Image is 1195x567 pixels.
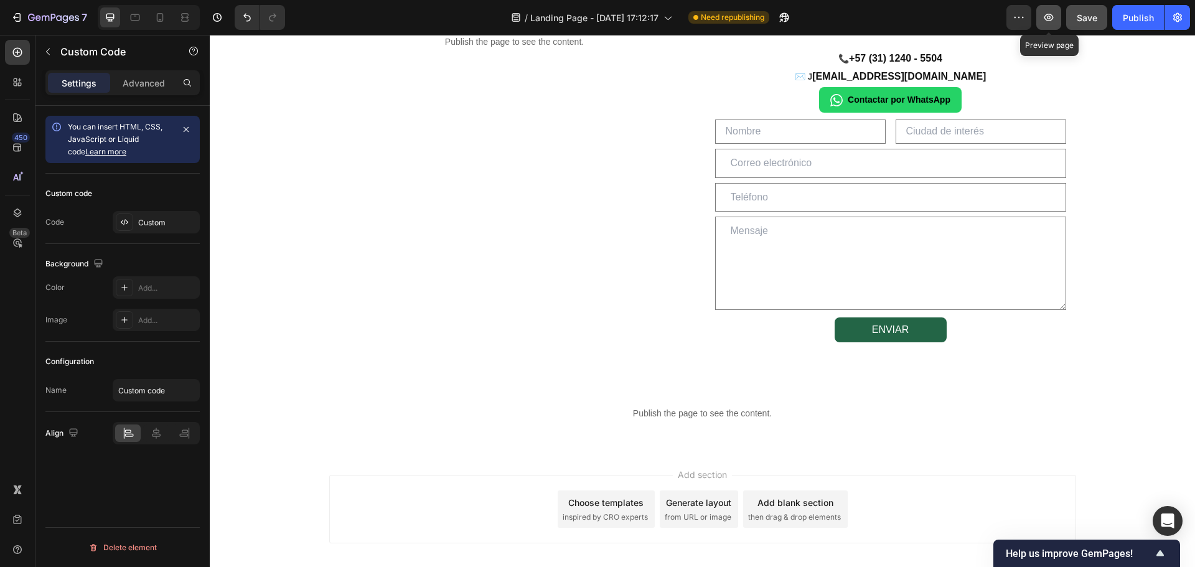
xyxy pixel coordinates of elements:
[1112,5,1165,30] button: Publish
[686,85,856,109] input: Ciudad de interés
[456,461,522,474] div: Generate layout
[5,5,93,30] button: 7
[548,461,624,474] div: Add blank section
[45,425,81,442] div: Align
[525,11,528,24] span: /
[62,77,96,90] p: Settings
[538,477,631,488] span: then drag & drop elements
[82,10,87,25] p: 7
[1006,546,1168,561] button: Show survey - Help us improve GemPages!
[455,477,522,488] span: from URL or image
[463,433,522,446] span: Add section
[12,133,30,143] div: 450
[358,461,434,474] div: Choose templates
[701,12,764,23] span: Need republishing
[621,59,633,72] img: WhatsApp
[45,356,94,367] div: Configuration
[1006,548,1153,560] span: Help us improve GemPages!
[505,148,856,177] input: Teléfono
[138,315,197,326] div: Add...
[138,283,197,294] div: Add...
[585,37,603,47] span: ✉️ J
[505,114,856,143] input: Correo electrónico
[60,44,166,59] p: Custom Code
[45,385,67,396] div: Name
[530,11,658,24] span: Landing Page - [DATE] 17:12:17
[235,5,285,30] div: Undo/Redo
[505,85,676,109] input: Nombre
[1123,11,1154,24] div: Publish
[609,52,752,78] a: Contactar por WhatsApp
[68,122,162,156] span: You can insert HTML, CSS, JavaScript or Liquid code
[123,77,165,90] p: Advanced
[1066,5,1107,30] button: Save
[85,147,126,156] a: Learn more
[1153,506,1183,536] div: Open Intercom Messenger
[45,282,65,293] div: Color
[625,283,737,307] button: ENVIAR
[602,36,776,47] strong: [EMAIL_ADDRESS][DOMAIN_NAME]
[88,540,157,555] div: Delete element
[45,217,64,228] div: Code
[45,538,200,558] button: Delete element
[138,217,197,228] div: Custom
[353,477,438,488] span: inspired by CRO experts
[45,188,92,199] div: Custom code
[45,314,67,326] div: Image
[210,35,1195,567] iframe: Design area
[45,256,106,273] div: Background
[9,228,30,238] div: Beta
[1077,12,1097,23] span: Save
[662,288,700,302] div: ENVIAR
